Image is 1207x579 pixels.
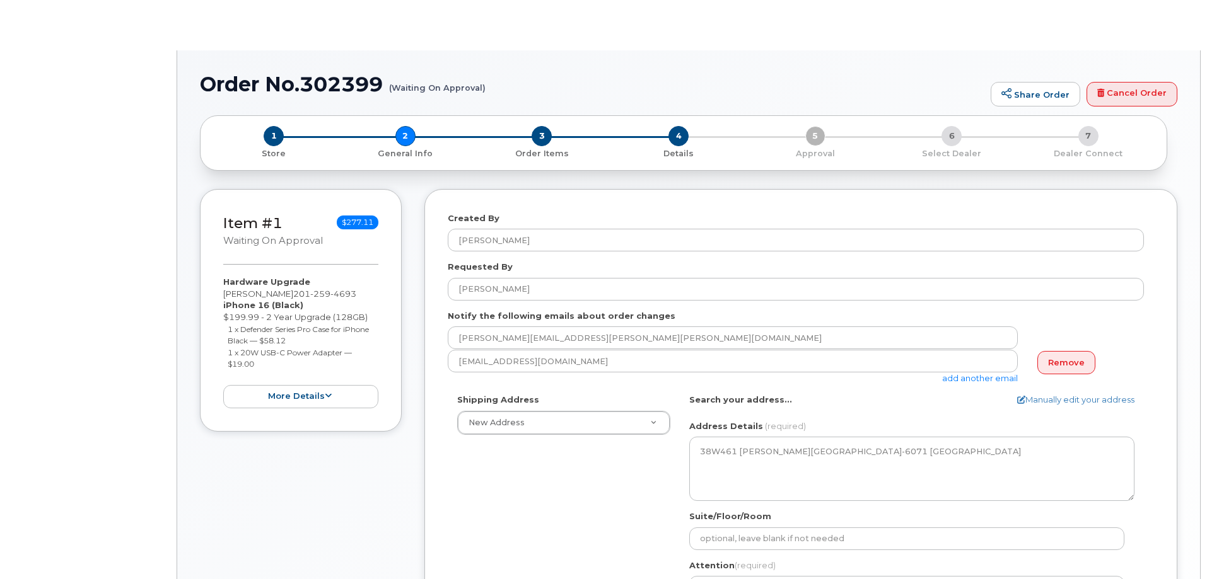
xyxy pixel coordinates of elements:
a: Remove [1037,351,1095,374]
div: [PERSON_NAME] $199.99 - 2 Year Upgrade (128GB) [223,276,378,408]
span: (required) [765,421,806,431]
span: 259 [310,289,330,299]
input: Example: john@appleseed.com [448,350,1018,372]
a: add another email [942,373,1018,383]
label: Requested By [448,261,513,273]
span: 4 [668,126,689,146]
a: 3 Order Items [474,146,610,159]
label: Shipping Address [457,394,539,406]
label: Created By [448,212,499,224]
strong: Hardware Upgrade [223,277,310,287]
input: optional, leave blank if not needed [689,527,1124,550]
small: Waiting On Approval [223,235,323,246]
p: Details [615,148,742,159]
label: Search your address... [689,394,792,406]
p: Store [216,148,332,159]
span: New Address [469,418,525,427]
input: Example: John Smith [448,278,1144,301]
label: Suite/Floor/Room [689,510,771,522]
label: Notify the following emails about order changes [448,310,675,322]
p: Order Items [479,148,605,159]
label: Address Details [689,420,763,432]
span: 4693 [330,289,356,299]
small: 1 x 20W USB-C Power Adapter — $19.00 [228,348,352,369]
span: $277.11 [337,215,378,229]
strong: iPhone 16 (Black) [223,300,303,310]
small: (Waiting On Approval) [389,73,486,93]
textarea: 38W461 [PERSON_NAME][GEOGRAPHIC_DATA]-6071 [GEOGRAPHIC_DATA] [689,437,1134,501]
label: Attention [689,559,776,571]
span: 1 [264,126,284,146]
button: more details [223,385,378,408]
a: 4 Details [610,146,747,159]
span: 201 [293,289,356,299]
small: 1 x Defender Series Pro Case for iPhone Black — $58.12 [228,324,369,346]
a: 1 Store [211,146,337,159]
a: Share Order [991,82,1080,107]
span: (required) [735,560,776,570]
a: New Address [458,411,670,434]
span: 3 [532,126,552,146]
a: Item #1 [223,214,283,232]
h1: Order No.302399 [200,73,984,95]
a: Cancel Order [1087,82,1177,107]
input: Example: john@appleseed.com [448,326,1018,349]
a: Manually edit your address [1017,394,1134,406]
